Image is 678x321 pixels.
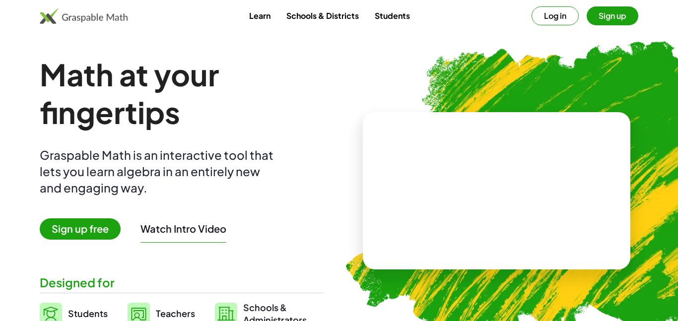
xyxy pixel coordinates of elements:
[40,56,323,131] h1: Math at your fingertips
[40,274,323,291] div: Designed for
[156,308,195,319] span: Teachers
[422,154,571,228] video: What is this? This is dynamic math notation. Dynamic math notation plays a central role in how Gr...
[532,6,579,25] button: Log in
[140,222,226,235] button: Watch Intro Video
[278,6,367,25] a: Schools & Districts
[587,6,638,25] button: Sign up
[367,6,418,25] a: Students
[40,218,121,240] span: Sign up free
[68,308,108,319] span: Students
[40,147,278,196] div: Graspable Math is an interactive tool that lets you learn algebra in an entirely new and engaging...
[241,6,278,25] a: Learn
